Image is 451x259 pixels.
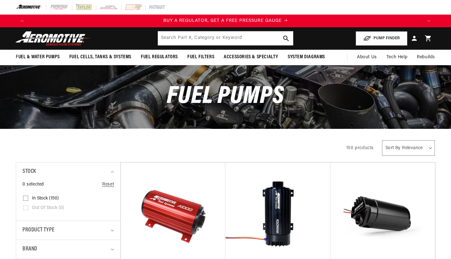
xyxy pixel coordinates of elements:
[22,245,37,254] span: Brand
[28,17,423,24] a: BUY A REGULATOR, GET A FREE PRESSURE GAUGE
[167,84,284,109] span: Fuel Pumps
[163,18,282,23] span: BUY A REGULATOR, GET A FREE PRESSURE GAUGE
[28,17,423,24] div: Announcement
[136,50,183,65] summary: Fuel Regulators
[32,196,59,201] span: In stock (150)
[102,181,114,188] a: Reset
[158,31,293,45] input: Search by Part Number, Category or Keyword
[28,17,423,24] div: 1 of 4
[69,54,131,60] span: Fuel Cells, Tanks & Systems
[183,50,219,65] summary: Fuel Filters
[22,181,44,188] span: 0 selected
[22,226,54,235] span: Product type
[382,50,412,65] summary: Tech Help
[11,50,65,65] summary: Fuel & Water Pumps
[288,54,325,60] span: System Diagrams
[65,50,136,65] summary: Fuel Cells, Tanks & Systems
[16,15,28,27] button: Translation missing: en.sections.announcements.previous_announcement
[417,54,435,61] span: Rebuilds
[219,50,283,65] summary: Accessories & Specialty
[386,54,407,61] span: Tech Help
[22,221,114,240] summary: Product type (0 selected)
[412,50,440,65] summary: Rebuilds
[187,54,214,60] span: Fuel Filters
[32,205,64,211] span: Out of stock (0)
[22,167,36,176] span: Stock
[356,31,407,46] button: PUMP FINDER
[346,146,374,150] span: 150 products
[16,54,60,60] span: Fuel & Water Pumps
[22,162,114,181] summary: Stock (0 selected)
[224,54,278,60] span: Accessories & Specialty
[357,55,377,60] span: About Us
[279,31,293,45] button: search button
[283,50,330,65] summary: System Diagrams
[423,15,435,27] button: Translation missing: en.sections.announcements.next_announcement
[14,31,93,46] img: Aeromotive
[352,50,382,65] a: About Us
[141,54,178,60] span: Fuel Regulators
[22,240,114,259] summary: Brand (0 selected)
